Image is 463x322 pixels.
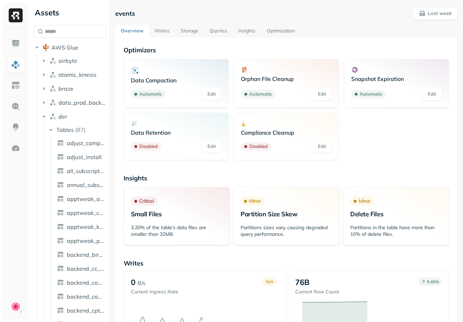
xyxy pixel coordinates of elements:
[67,279,105,286] span: backend_consents
[57,265,64,272] img: table
[40,97,107,108] button: data_prod_backend_db
[54,249,108,260] a: backend_birth_control_settings
[49,85,56,92] img: namespace
[139,198,154,204] p: Critical
[67,181,105,188] span: annual_subscription_renewal
[58,71,96,78] span: atomic_kinesis
[11,60,20,69] img: Assets
[124,46,449,54] p: Optimizers
[57,209,64,216] img: table
[57,140,64,147] img: table
[49,113,56,120] img: namespace
[261,25,300,38] a: Optimization
[56,126,74,133] span: Tables
[58,99,107,106] span: data_prod_backend_db
[131,129,221,136] p: Data Retention
[57,195,64,202] img: table
[139,91,162,98] p: Automatic
[115,9,135,17] p: events
[9,8,23,22] img: Ryft
[54,137,108,149] a: adjust_campaign_performance
[54,277,108,288] a: backend_consents
[295,289,339,295] p: Current Row Count
[11,102,20,111] img: Query Explorer
[249,143,268,150] p: Disabled
[42,44,49,51] img: root
[204,25,233,38] a: Queries
[11,39,20,48] img: Dashboard
[40,83,107,94] button: braze
[47,124,107,135] button: Tables(87)
[202,88,221,100] a: Edit
[54,179,108,190] a: annual_subscription_renewal
[138,279,146,287] p: B/s
[54,193,108,204] a: apptweak_app_store_metrics
[67,153,102,160] span: adjust_install
[131,77,221,84] p: Data Compaction
[11,302,21,312] img: Clue
[57,237,64,244] img: table
[124,174,449,182] p: Insights
[266,279,274,284] p: N/A
[49,57,56,64] img: namespace
[57,293,64,300] img: table
[40,55,107,66] button: airbyte
[11,144,20,153] img: Optimization
[54,235,108,246] a: apptweak_play_store_metrics
[67,223,105,230] span: apptweak_keyword_rankings
[67,167,105,174] span: all_subscriptions_events
[175,25,204,38] a: Storage
[249,91,272,98] p: Automatic
[350,210,442,218] p: Delete Files
[67,265,105,272] span: backend_cc_cycles
[40,69,107,80] button: atomic_kinesis
[58,85,73,92] span: braze
[58,113,67,120] span: der
[139,143,158,150] p: Disabled
[131,210,222,218] p: Small Files
[350,224,442,238] p: Partitions in the table have more than 10% of delete files.
[49,99,56,106] img: namespace
[54,221,108,232] a: apptweak_keyword_rankings
[40,111,107,122] button: der
[241,210,332,218] p: Partition Size Skew
[11,81,20,90] img: Asset Explorer
[422,88,442,100] a: Edit
[54,151,108,163] a: adjust_install
[57,251,64,258] img: table
[413,7,457,20] button: Last week
[75,126,86,133] p: ( 87 )
[54,165,108,177] a: all_subscriptions_events
[428,10,452,17] p: Last week
[67,307,105,314] span: backend_cpt_cycles
[57,223,64,230] img: table
[124,259,449,267] p: Writes
[33,42,107,53] button: AWS Glue
[67,209,105,216] span: apptweak_category_rankings
[57,181,64,188] img: table
[359,198,370,204] p: Minor
[57,307,64,314] img: table
[52,44,78,51] span: AWS Glue
[54,263,108,274] a: backend_cc_cycles
[131,224,222,238] p: 3.20% of the table's data files are smaller than 32MB.
[54,291,108,302] a: backend_consents_updated_events
[49,71,56,78] img: namespace
[241,224,332,238] p: Partitions sizes vary, causing degraded query performance.
[241,129,331,136] p: Compliance Cleanup
[233,25,261,38] a: Insights
[312,88,332,100] a: Edit
[67,251,105,258] span: backend_birth_control_settings
[249,198,261,204] p: Minor
[57,153,64,160] img: table
[131,289,178,295] p: Current Ingress Rate
[57,167,64,174] img: table
[295,277,309,287] p: 76B
[427,279,439,284] p: 0.45 %
[115,25,149,38] a: Overview
[54,207,108,218] a: apptweak_category_rankings
[58,57,77,64] span: airbyte
[131,277,135,287] p: 0
[360,91,382,98] p: Automatic
[202,140,221,153] a: Edit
